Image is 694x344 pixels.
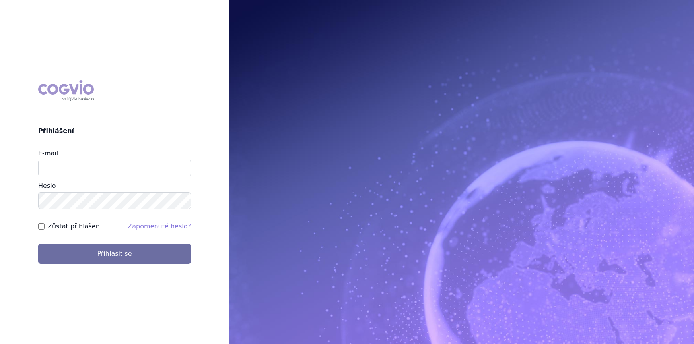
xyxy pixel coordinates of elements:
[38,126,191,136] h2: Přihlášení
[38,80,94,101] div: COGVIO
[38,244,191,264] button: Přihlásit se
[128,222,191,230] a: Zapomenuté heslo?
[48,222,100,231] label: Zůstat přihlášen
[38,149,58,157] label: E-mail
[38,182,56,189] label: Heslo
